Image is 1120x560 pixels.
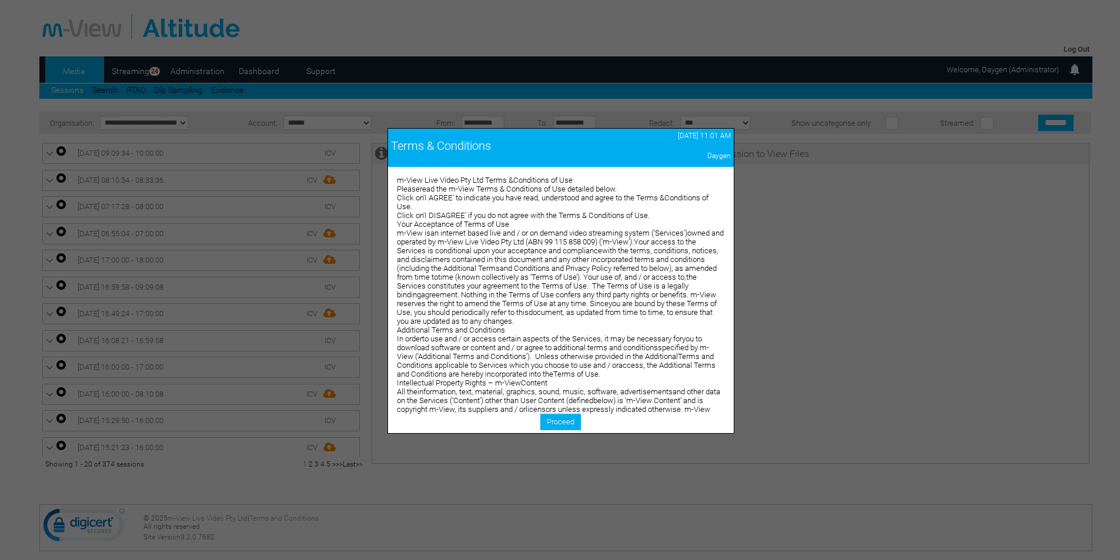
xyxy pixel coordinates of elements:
span: Additional Terms and Conditions [397,326,505,334]
span: Click on'I DISAGREE' if you do not agree with the Terms & Conditions of Use. [397,211,650,220]
span: Intellectual Property Rights – m-ViewContent [397,378,547,387]
span: Your Acceptance of Terms of Use [397,220,509,229]
img: bell24.png [1068,62,1082,76]
a: Proceed [540,414,581,430]
span: Pleaseread the m-View Terms & Conditions of Use detailed below. [397,185,617,193]
span: In orderto use and / or access certain aspects of the Services, it may be necessary foryou to dow... [397,334,716,378]
span: Click on'I AGREE' to indicate you have read, understood and agree to the Terms &Conditions of Use. [397,193,708,211]
span: m-View Live Video Pty Ltd Terms &Conditions of Use [397,176,573,185]
span: m-View isan internet based live and / or on demand video streaming system (‘Services’)owned and o... [397,229,724,326]
span: All theinformation, text, material, graphics, sound, music, software, advertisementsand other dat... [397,387,723,458]
td: Daygen [610,149,734,163]
div: Terms & Conditions [391,139,607,153]
td: [DATE] 11:01 AM [610,129,734,143]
